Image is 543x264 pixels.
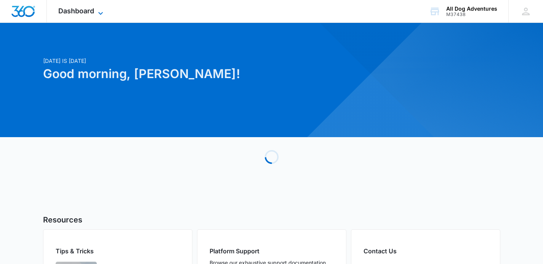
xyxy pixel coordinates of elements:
h2: Platform Support [210,246,334,256]
h5: Resources [43,214,500,226]
div: account id [446,12,497,17]
span: Dashboard [58,7,94,15]
h2: Tips & Tricks [56,246,180,256]
h1: Good morning, [PERSON_NAME]! [43,65,345,83]
p: [DATE] is [DATE] [43,57,345,65]
h2: Contact Us [364,246,488,256]
div: account name [446,6,497,12]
